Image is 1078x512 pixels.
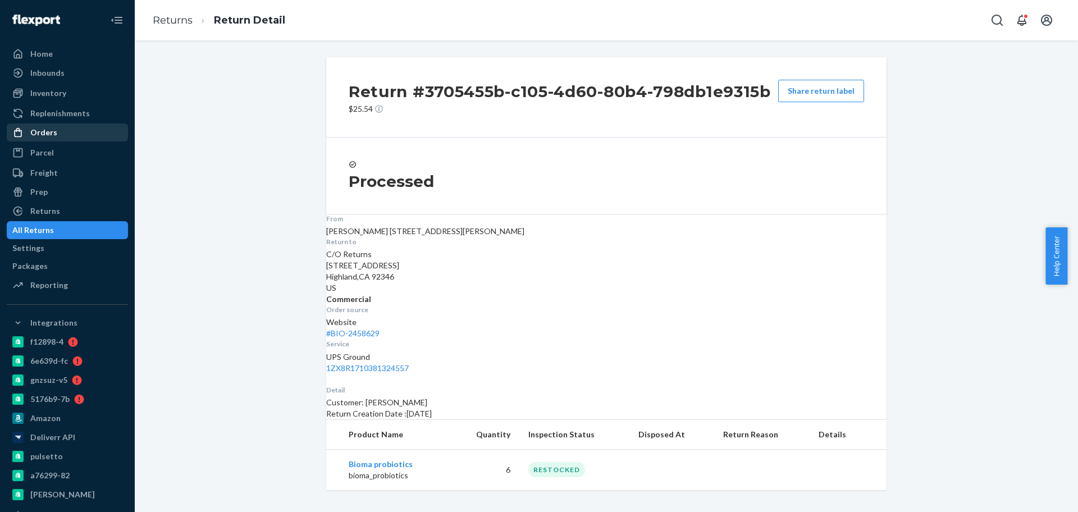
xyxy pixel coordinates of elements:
[326,294,371,304] strong: Commercial
[326,260,887,271] p: [STREET_ADDRESS]
[30,413,61,424] div: Amazon
[30,127,57,138] div: Orders
[7,314,128,332] button: Integrations
[714,420,810,450] th: Return Reason
[7,183,128,201] a: Prep
[7,409,128,427] a: Amazon
[22,8,63,18] span: Support
[12,260,48,272] div: Packages
[528,462,585,477] div: RESTOCKED
[7,486,128,504] a: [PERSON_NAME]
[30,489,95,500] div: [PERSON_NAME]
[326,385,887,395] dt: Detail
[144,4,294,37] ol: breadcrumbs
[7,239,128,257] a: Settings
[7,144,128,162] a: Parcel
[7,84,128,102] a: Inventory
[326,328,380,338] a: #BIO-2458629
[30,355,68,367] div: 6e639d-fc
[7,467,128,484] a: a76299-82
[153,14,193,26] a: Returns
[7,104,128,122] a: Replenishments
[30,48,53,60] div: Home
[30,67,65,79] div: Inbounds
[629,420,714,450] th: Disposed At
[7,124,128,141] a: Orders
[12,243,44,254] div: Settings
[7,202,128,220] a: Returns
[30,451,63,462] div: pulsetto
[451,449,519,490] td: 6
[326,408,887,419] p: Return Creation Date : [DATE]
[7,428,128,446] a: Deliverr API
[7,390,128,408] a: 5176b9-7b
[986,9,1008,31] button: Open Search Box
[7,64,128,82] a: Inbounds
[12,15,60,26] img: Flexport logo
[326,317,887,339] div: Website
[326,237,887,246] dt: Return to
[7,333,128,351] a: f12898-4
[326,282,887,294] p: US
[1045,227,1067,285] button: Help Center
[326,339,887,349] dt: Service
[30,205,60,217] div: Returns
[30,280,68,291] div: Reporting
[326,226,524,236] span: [PERSON_NAME] [STREET_ADDRESS][PERSON_NAME]
[30,186,48,198] div: Prep
[778,80,864,102] button: Share return label
[326,363,409,373] a: 1ZX8R1710381324557
[30,108,90,119] div: Replenishments
[519,420,629,450] th: Inspection Status
[7,45,128,63] a: Home
[30,336,63,348] div: f12898-4
[349,103,771,115] p: $25.54
[326,214,887,223] dt: From
[30,317,77,328] div: Integrations
[326,249,887,260] p: C/O Returns
[349,80,771,103] h2: Return #3705455b-c105-4d60-80b4-798db1e9315b
[30,374,67,386] div: gnzsuz-v5
[349,470,442,481] p: bioma_probiotics
[349,459,413,469] a: Bioma probiotics
[7,164,128,182] a: Freight
[326,305,887,314] dt: Order source
[349,171,864,191] h3: Processed
[7,221,128,239] a: All Returns
[7,447,128,465] a: pulsetto
[12,225,54,236] div: All Returns
[451,420,519,450] th: Quantity
[30,470,70,481] div: a76299-82
[30,147,54,158] div: Parcel
[30,432,75,443] div: Deliverr API
[1011,9,1033,31] button: Open notifications
[30,167,58,179] div: Freight
[7,371,128,389] a: gnzsuz-v5
[7,276,128,294] a: Reporting
[7,352,128,370] a: 6e639d-fc
[326,397,887,408] p: Customer: [PERSON_NAME]
[1035,9,1058,31] button: Open account menu
[214,14,285,26] a: Return Detail
[810,420,887,450] th: Details
[30,394,70,405] div: 5176b9-7b
[30,88,66,99] div: Inventory
[106,9,128,31] button: Close Navigation
[326,420,451,450] th: Product Name
[326,352,370,362] span: UPS Ground
[7,257,128,275] a: Packages
[326,271,887,282] p: Highland , CA 92346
